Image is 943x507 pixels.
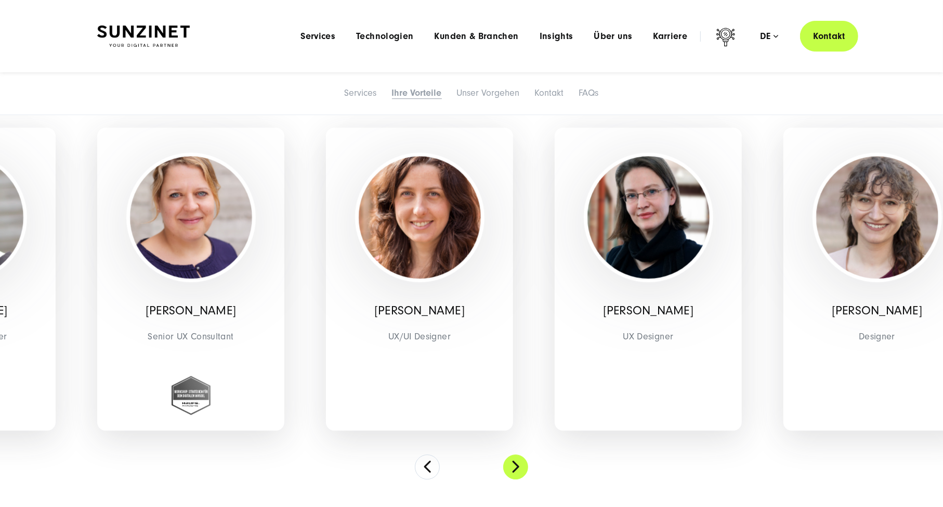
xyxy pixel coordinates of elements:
[540,31,573,42] a: Insights
[172,376,211,415] img: Zertifikat für erfolgreichen Abschluss des Workshop: Strategien für den digitalen Wandel der Hauf...
[800,21,858,52] a: Kontakt
[594,31,633,42] a: Über uns
[334,328,505,345] span: UX/UI Designer
[535,87,564,98] a: Kontakt
[334,303,505,319] p: [PERSON_NAME]
[356,31,413,42] a: Technologien
[457,87,520,98] a: Unser Vorgehen
[359,156,481,278] img: Monika Frisztig - UX/UI Designerin - SUNZINET
[105,328,277,345] span: Senior UX Consultant
[97,26,190,47] img: SUNZINET Full Service Digital Agentur
[760,31,778,42] div: de
[435,31,519,42] a: Kunden & Branchen
[562,328,734,345] span: UX Designer
[653,31,687,42] a: Karriere
[105,303,277,319] p: [PERSON_NAME]
[587,156,710,278] img: Janet Richter - UX Designer - SUNZINET
[816,156,938,278] img: Alicia Rodriguez Serra - Designer - SUNZINET
[300,31,335,42] a: Services
[345,87,377,98] a: Services
[579,87,599,98] a: FAQs
[562,303,734,319] p: [PERSON_NAME]
[130,156,252,278] img: Satu Pflugmacher - Senior UX Consultant - SUNZINET
[392,87,442,98] a: Ihre Vorteile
